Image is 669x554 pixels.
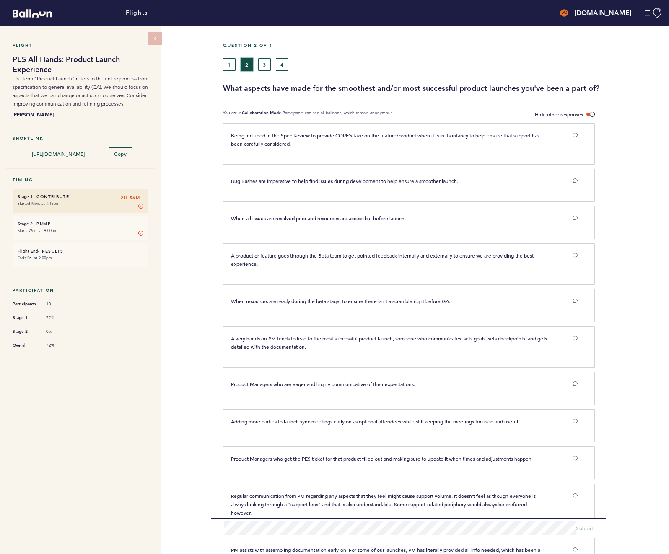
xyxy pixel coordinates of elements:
h6: - Pump [18,221,143,227]
span: Being included in the Spec Review to provide CORE's take on the feature/product when it is in its... [231,132,541,147]
span: Adding more parties to launch sync meetings early on as optional attendees while still keeping th... [231,418,518,425]
span: 0% [46,329,71,335]
button: 1 [223,58,236,71]
button: Submit [576,524,593,532]
time: Ends Fri. at 9:00pm [18,255,52,260]
span: Participants [13,300,38,308]
span: A very hands on PM tends to lead to the most successful product launch, someone who communicates,... [231,335,548,350]
span: 72% [46,343,71,348]
span: 72% [46,315,71,321]
small: Stage 2 [18,221,33,227]
span: Stage 2 [13,327,38,336]
b: [PERSON_NAME] [13,110,148,119]
span: Submit [576,525,593,531]
button: 3 [258,58,271,71]
span: Copy [114,150,127,157]
a: Balloon [6,8,52,17]
h5: Timing [13,177,148,183]
h6: - Results [18,248,143,254]
span: Product Managers who are eager and highly communicative of their expectations. [231,381,415,387]
h3: What aspects have made for the smoothest and/or most successful product launches you've been a pa... [223,83,663,93]
span: Bug Bashes are imperative to help find issues during development to help ensure a smoother launch. [231,178,458,184]
h5: Shortlink [13,136,148,141]
span: When resources are ready during the beta stage, to ensure there isn't a scramble right before GA. [231,298,450,304]
span: The term "Product Launch" refers to the entire process from specification to general availability... [13,75,148,107]
h1: PES All Hands: Product Launch Experience [13,54,148,75]
span: Stage 1 [13,314,38,322]
h6: - Contribute [18,194,143,199]
span: When all issues are resolved prior and resources are accessible before launch. [231,215,406,222]
button: 2 [241,58,253,71]
h4: [DOMAIN_NAME] [575,8,631,18]
button: 4 [276,58,288,71]
h5: Flight [13,43,148,48]
small: Stage 1 [18,194,33,199]
svg: Balloon [13,9,52,18]
span: Product Managers who get the PES ticket for that product filled out and making sure to update it ... [231,455,532,462]
span: Overall [13,341,38,350]
span: 2H 56M [121,194,140,202]
h5: Question 2 of 4 [223,43,663,48]
span: Regular communication from PM regarding any aspects that they feel might cause support volume. It... [231,492,537,516]
h5: Participation [13,288,148,293]
time: Starts Wed. at 9:00pm [18,228,57,233]
p: You are in Participants can see all balloons, which remain anonymous. [223,110,394,119]
b: Collaboration Mode. [242,110,283,116]
button: Manage Account [644,8,663,18]
a: Flights [126,8,148,18]
span: A product or feature goes through the Beta team to get pointed feedback internally and externally... [231,252,535,267]
button: Copy [109,147,132,160]
span: 18 [46,301,71,307]
span: Hide other responses [535,111,583,118]
time: Started Mon. at 1:15pm [18,201,60,206]
small: Flight End [18,248,38,254]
